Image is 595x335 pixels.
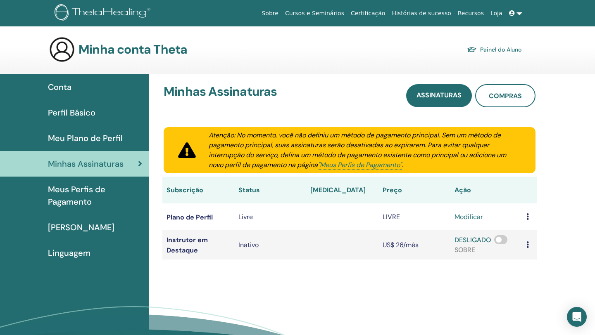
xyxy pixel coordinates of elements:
font: DESLIGADO [455,236,491,244]
font: Atenção: No momento, você não definiu um método de pagamento principal. Sem um método de pagament... [209,131,506,169]
font: Preço [383,186,402,194]
font: Inativo [238,241,259,249]
font: Loja [490,10,502,17]
a: Certificação [347,6,388,21]
font: Sobre [262,10,278,17]
font: Status [238,186,260,194]
a: Recursos [455,6,487,21]
font: Livre [238,212,253,221]
font: Conta [48,82,71,92]
font: Assinaturas [416,91,462,99]
a: Painel do Aluno [467,43,521,55]
font: Linguagem [48,248,90,258]
font: Meu Plano de Perfil [48,133,123,144]
a: Assinaturas [406,84,472,107]
font: Plano de Perfil [167,213,213,222]
font: Ação [455,186,471,194]
a: Histórias de sucesso [388,6,454,21]
font: . [402,160,403,169]
a: Compras [475,84,535,107]
font: Compras [489,92,522,100]
font: LIVRE [383,212,400,221]
font: Recursos [458,10,484,17]
font: Painel do Aluno [480,46,521,54]
a: Loja [487,6,506,21]
a: Cursos e Seminários [282,6,347,21]
img: logo.png [55,4,153,23]
font: [PERSON_NAME] [48,222,114,233]
font: Minha conta Theta [79,41,187,57]
font: [MEDICAL_DATA] [310,186,366,194]
font: "Meus Perfis de Pagamento" [318,160,402,169]
div: Abra o Intercom Messenger [567,307,587,327]
font: Perfil Básico [48,107,95,118]
font: Histórias de sucesso [392,10,451,17]
font: Cursos e Seminários [285,10,344,17]
font: US$ 26/mês [383,241,419,249]
font: modificar [455,212,483,221]
font: Meus Perfis de Pagamento [48,184,105,207]
font: Certificação [351,10,385,17]
a: Sobre [258,6,281,21]
img: graduation-cap.svg [467,46,477,53]
font: SOBRE [455,245,475,254]
font: Subscrição [167,186,203,194]
font: Instrutor em Destaque [167,236,208,255]
img: generic-user-icon.jpg [49,36,75,63]
font: Minhas Assinaturas [48,158,124,169]
a: "Meus Perfis de Pagamento" [318,160,402,170]
a: modificar [455,212,483,222]
font: Minhas Assinaturas [164,83,277,99]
